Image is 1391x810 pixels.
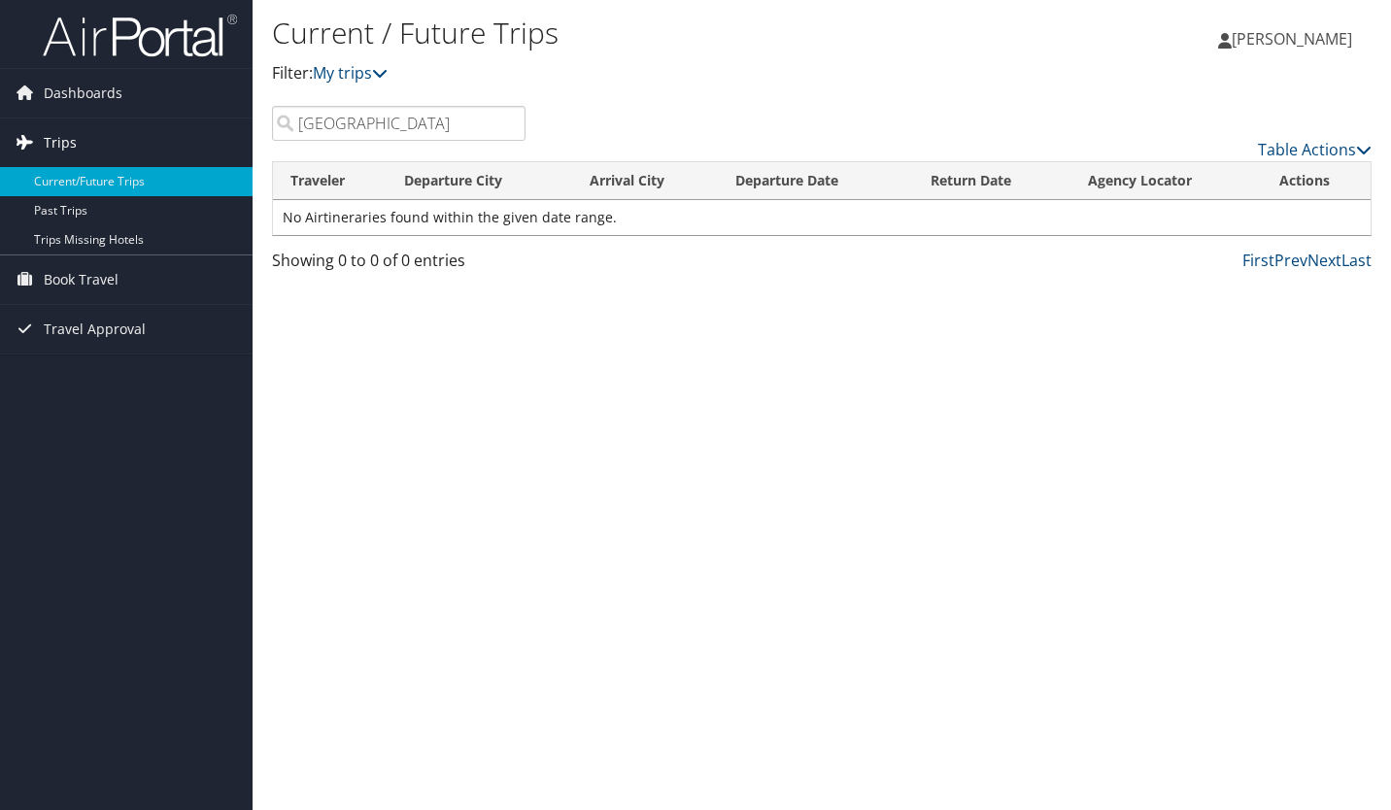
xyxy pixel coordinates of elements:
[43,13,237,58] img: airportal-logo.png
[913,162,1069,200] th: Return Date: activate to sort column ascending
[273,162,387,200] th: Traveler: activate to sort column ascending
[272,61,1005,86] p: Filter:
[1307,250,1341,271] a: Next
[1258,139,1372,160] a: Table Actions
[44,118,77,167] span: Trips
[1232,28,1352,50] span: [PERSON_NAME]
[1070,162,1263,200] th: Agency Locator: activate to sort column ascending
[313,62,388,84] a: My trips
[1262,162,1371,200] th: Actions
[44,305,146,354] span: Travel Approval
[272,106,526,141] input: Search Traveler or Arrival City
[718,162,914,200] th: Departure Date: activate to sort column descending
[44,69,122,118] span: Dashboards
[1218,10,1372,68] a: [PERSON_NAME]
[572,162,718,200] th: Arrival City: activate to sort column ascending
[44,255,119,304] span: Book Travel
[1341,250,1372,271] a: Last
[272,249,526,282] div: Showing 0 to 0 of 0 entries
[387,162,573,200] th: Departure City: activate to sort column ascending
[273,200,1371,235] td: No Airtineraries found within the given date range.
[1242,250,1274,271] a: First
[272,13,1005,53] h1: Current / Future Trips
[1274,250,1307,271] a: Prev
